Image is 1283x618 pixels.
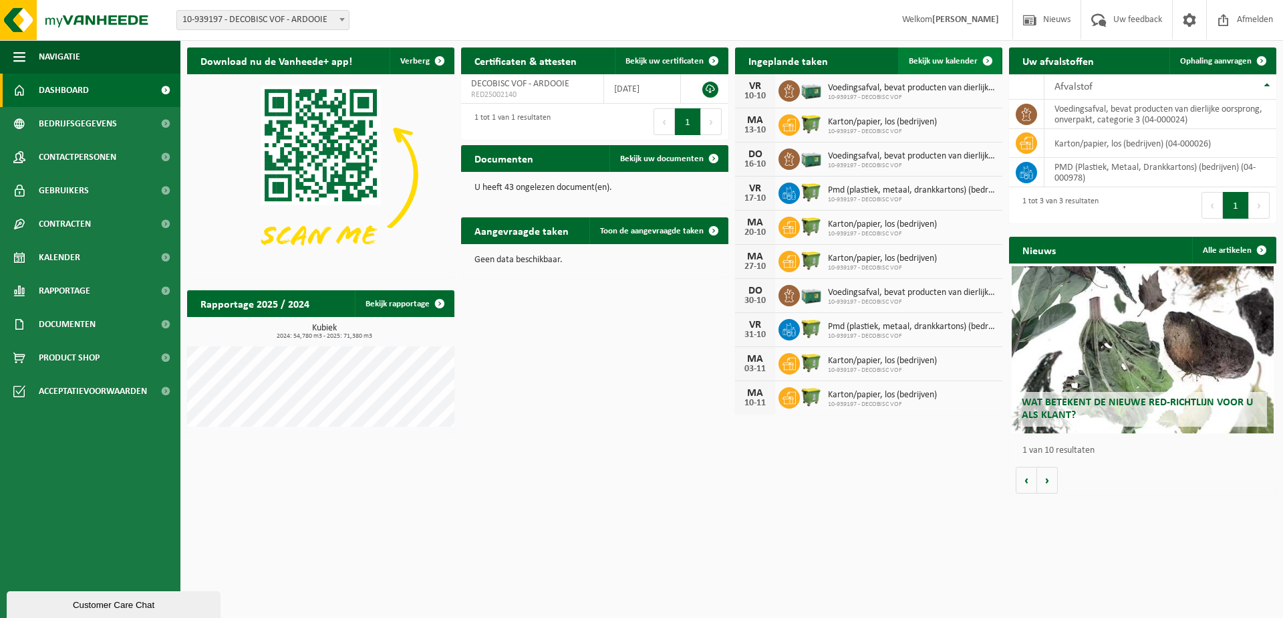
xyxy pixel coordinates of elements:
div: 1 tot 1 van 1 resultaten [468,107,551,136]
span: 10-939197 - DECOBISC VOF [828,298,996,306]
img: PB-LB-0680-HPE-GN-01 [800,78,823,101]
div: 30-10 [742,296,768,306]
span: Pmd (plastiek, metaal, drankkartons) (bedrijven) [828,322,996,332]
div: MA [742,354,768,365]
a: Bekijk uw certificaten [615,47,727,74]
a: Toon de aangevraagde taken [589,217,727,244]
div: MA [742,251,768,262]
span: Bedrijfsgegevens [39,107,117,140]
a: Bekijk uw kalender [898,47,1001,74]
img: WB-1100-HPE-GN-50 [800,112,823,135]
p: 1 van 10 resultaten [1022,446,1270,455]
span: Bekijk uw documenten [620,154,704,163]
span: Verberg [400,57,430,66]
img: PB-LB-0680-HPE-GN-01 [800,146,823,169]
img: WB-1100-HPE-GN-50 [800,317,823,340]
button: 1 [675,108,701,135]
span: Voedingsafval, bevat producten van dierlijke oorsprong, onverpakt, categorie 3 [828,83,996,94]
h2: Uw afvalstoffen [1009,47,1107,74]
span: 10-939197 - DECOBISC VOF [828,401,937,409]
span: Afvalstof [1054,82,1093,92]
span: Acceptatievoorwaarden [39,375,147,408]
span: Ophaling aanvragen [1180,57,1252,66]
span: Voedingsafval, bevat producten van dierlijke oorsprong, onverpakt, categorie 3 [828,288,996,298]
img: PB-LB-0680-HPE-GN-01 [800,283,823,306]
button: Previous [1201,192,1223,219]
div: MA [742,115,768,126]
span: Dashboard [39,74,89,107]
span: 10-939197 - DECOBISC VOF [828,94,996,102]
button: Vorige [1016,467,1037,494]
h2: Ingeplande taken [735,47,841,74]
span: 10-939197 - DECOBISC VOF - ARDOOIE [177,11,349,29]
td: PMD (Plastiek, Metaal, Drankkartons) (bedrijven) (04-000978) [1044,158,1276,187]
a: Alle artikelen [1192,237,1275,264]
span: 10-939197 - DECOBISC VOF - ARDOOIE [176,10,349,30]
strong: [PERSON_NAME] [932,15,999,25]
h3: Kubiek [194,324,454,340]
span: Navigatie [39,40,80,74]
span: Pmd (plastiek, metaal, drankkartons) (bedrijven) [828,185,996,196]
h2: Documenten [461,145,547,171]
h2: Certificaten & attesten [461,47,590,74]
div: 31-10 [742,330,768,340]
img: WB-1100-HPE-GN-50 [800,385,823,408]
span: Karton/papier, los (bedrijven) [828,253,937,264]
span: Gebruikers [39,174,89,207]
a: Bekijk uw documenten [609,145,727,172]
span: 2024: 54,780 m3 - 2025: 71,380 m3 [194,333,454,340]
img: WB-1100-HPE-GN-50 [800,351,823,374]
span: Voedingsafval, bevat producten van dierlijke oorsprong, onverpakt, categorie 3 [828,151,996,162]
p: Geen data beschikbaar. [474,255,715,265]
img: WB-1100-HPE-GN-50 [800,215,823,237]
div: 20-10 [742,228,768,237]
span: 10-939197 - DECOBISC VOF [828,332,996,340]
div: 13-10 [742,126,768,135]
span: Kalender [39,241,80,274]
div: VR [742,320,768,330]
span: RED25002140 [471,90,593,100]
div: VR [742,81,768,92]
span: Bekijk uw kalender [909,57,978,66]
button: Volgende [1037,467,1058,494]
img: WB-1100-HPE-GN-50 [800,249,823,272]
span: 10-939197 - DECOBISC VOF [828,230,937,238]
a: Wat betekent de nieuwe RED-richtlijn voor u als klant? [1012,266,1274,433]
span: Wat betekent de nieuwe RED-richtlijn voor u als klant? [1022,397,1253,421]
h2: Rapportage 2025 / 2024 [187,290,323,316]
span: 10-939197 - DECOBISC VOF [828,162,996,170]
span: Karton/papier, los (bedrijven) [828,356,937,367]
div: 03-11 [742,365,768,374]
span: Toon de aangevraagde taken [600,227,704,235]
button: Verberg [390,47,453,74]
a: Bekijk rapportage [355,290,453,317]
div: DO [742,286,768,296]
div: MA [742,388,768,399]
td: [DATE] [604,74,681,104]
h2: Nieuws [1009,237,1069,263]
h2: Aangevraagde taken [461,217,582,243]
img: Download de VHEPlus App [187,74,454,275]
span: Contactpersonen [39,140,116,174]
td: voedingsafval, bevat producten van dierlijke oorsprong, onverpakt, categorie 3 (04-000024) [1044,100,1276,129]
span: Karton/papier, los (bedrijven) [828,390,937,401]
img: WB-1100-HPE-GN-50 [800,181,823,203]
span: DECOBISC VOF - ARDOOIE [471,79,569,89]
span: Contracten [39,207,91,241]
button: Next [1249,192,1270,219]
div: 10-11 [742,399,768,408]
button: Next [701,108,722,135]
span: Documenten [39,308,96,341]
div: 1 tot 3 van 3 resultaten [1016,191,1099,220]
div: 27-10 [742,262,768,272]
div: 16-10 [742,160,768,169]
span: 10-939197 - DECOBISC VOF [828,264,937,272]
div: DO [742,149,768,160]
a: Ophaling aanvragen [1169,47,1275,74]
iframe: chat widget [7,589,223,618]
div: MA [742,217,768,228]
button: Previous [654,108,675,135]
span: Rapportage [39,274,90,308]
span: Karton/papier, los (bedrijven) [828,117,937,128]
